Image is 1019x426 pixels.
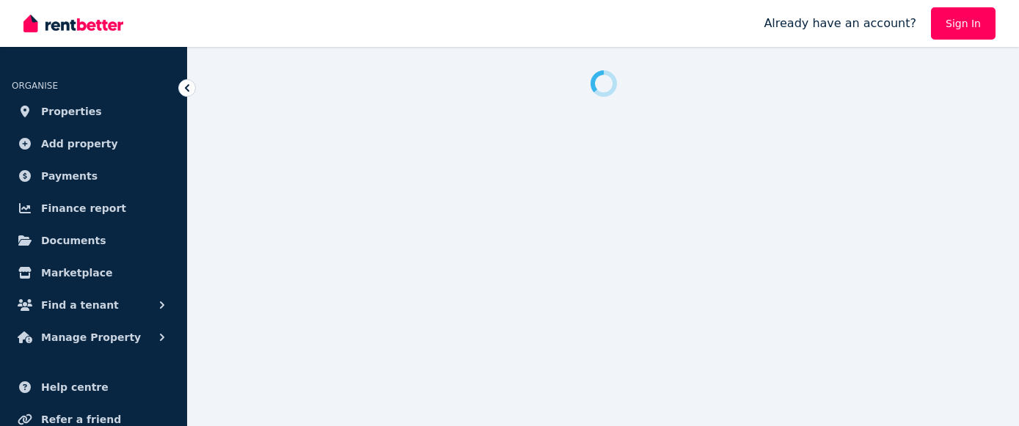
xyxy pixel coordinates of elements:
span: Properties [41,103,102,120]
span: Help centre [41,378,109,396]
span: Marketplace [41,264,112,282]
span: Already have an account? [764,15,916,32]
button: Find a tenant [12,290,175,320]
button: Manage Property [12,323,175,352]
a: Properties [12,97,175,126]
img: RentBetter [23,12,123,34]
span: Add property [41,135,118,153]
a: Sign In [931,7,996,40]
a: Marketplace [12,258,175,287]
span: ORGANISE [12,81,58,91]
span: Find a tenant [41,296,119,314]
a: Payments [12,161,175,191]
span: Manage Property [41,328,141,346]
a: Add property [12,129,175,158]
span: Finance report [41,199,126,217]
a: Finance report [12,194,175,223]
a: Documents [12,226,175,255]
span: Payments [41,167,98,185]
a: Help centre [12,372,175,402]
span: Documents [41,232,106,249]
